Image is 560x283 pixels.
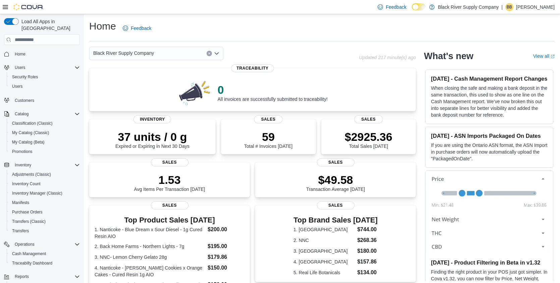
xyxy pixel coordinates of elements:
[345,130,392,144] p: $2925.36
[254,115,283,123] span: Sales
[431,259,548,266] h3: [DATE] - Product Filtering in Beta in v1.32
[9,73,80,81] span: Security Roles
[9,227,80,235] span: Transfers
[15,111,29,117] span: Catalog
[15,51,25,57] span: Home
[357,236,378,244] dd: $268.36
[9,148,80,156] span: Promotions
[9,129,80,137] span: My Catalog (Classic)
[431,85,548,118] p: When closing the safe and making a bank deposit in the same transaction, this used to show as one...
[12,149,33,154] span: Promotions
[15,274,29,279] span: Reports
[12,110,31,118] button: Catalog
[9,199,32,207] a: Manifests
[431,142,548,162] p: If you are using the Ontario ASN format, the ASN Import in purchase orders will now automatically...
[375,0,409,14] a: Feedback
[357,269,378,277] dd: $134.00
[516,3,555,11] p: [PERSON_NAME]
[359,55,416,60] p: Updated 217 minute(s) ago
[1,240,82,249] button: Operations
[7,179,82,189] button: Inventory Count
[12,110,80,118] span: Catalog
[218,83,328,102] div: All invoices are successfully submitted to traceability!
[9,250,80,258] span: Cash Management
[95,216,244,224] h3: Top Product Sales [DATE]
[306,173,365,192] div: Transaction Average [DATE]
[386,4,406,10] span: Feedback
[12,251,46,256] span: Cash Management
[120,22,154,35] a: Feedback
[9,129,52,137] a: My Catalog (Classic)
[95,265,205,278] dt: 4. Nanticoke - [PERSON_NAME] Cookies x Orange Cakes - Cured Resin 1g AIO
[12,200,29,205] span: Manifests
[12,228,29,234] span: Transfers
[412,3,426,10] input: Dark Mode
[9,119,80,127] span: Classification (Classic)
[7,119,82,128] button: Classification (Classic)
[208,242,244,250] dd: $195.00
[244,130,292,149] div: Total # Invoices [DATE]
[9,148,35,156] a: Promotions
[7,249,82,258] button: Cash Management
[438,3,499,11] p: Black River Supply Company
[501,3,503,11] p: |
[9,208,80,216] span: Purchase Orders
[12,273,80,281] span: Reports
[9,119,55,127] a: Classification (Classic)
[7,170,82,179] button: Adjustments (Classic)
[12,96,80,104] span: Customers
[231,64,274,72] span: Traceability
[95,226,205,240] dt: 1. Nanticoke - Blue Dream x Sour Diesel - 1g Cured Resin AIO
[9,217,80,226] span: Transfers (Classic)
[293,248,354,254] dt: 3. [GEOGRAPHIC_DATA]
[293,258,354,265] dt: 4. [GEOGRAPHIC_DATA]
[9,180,43,188] a: Inventory Count
[7,258,82,268] button: Traceabilty Dashboard
[7,198,82,207] button: Manifests
[12,161,34,169] button: Inventory
[151,201,188,209] span: Sales
[9,189,65,197] a: Inventory Manager (Classic)
[177,79,212,106] img: 0
[15,98,34,103] span: Customers
[7,189,82,198] button: Inventory Manager (Classic)
[357,226,378,234] dd: $744.00
[507,3,512,11] span: BB
[131,25,151,32] span: Feedback
[505,3,513,11] div: Brandon Blount
[12,74,38,80] span: Security Roles
[7,82,82,91] button: Users
[293,226,354,233] dt: 1. [GEOGRAPHIC_DATA]
[12,130,49,135] span: My Catalog (Classic)
[12,219,46,224] span: Transfers (Classic)
[7,226,82,236] button: Transfers
[9,73,41,81] a: Security Roles
[9,82,25,90] a: Users
[208,226,244,234] dd: $200.00
[7,137,82,147] button: My Catalog (Beta)
[115,130,189,149] div: Expired or Expiring in Next 30 Days
[9,217,48,226] a: Transfers (Classic)
[293,216,378,224] h3: Top Brand Sales [DATE]
[7,128,82,137] button: My Catalog (Classic)
[12,260,52,266] span: Traceabilty Dashboard
[431,132,548,139] h3: [DATE] - ASN Imports Packaged On Dates
[357,247,378,255] dd: $180.00
[533,53,555,59] a: View allExternal link
[15,242,35,247] span: Operations
[7,207,82,217] button: Purchase Orders
[357,258,378,266] dd: $157.86
[9,82,80,90] span: Users
[12,172,51,177] span: Adjustments (Classic)
[12,240,80,248] span: Operations
[9,170,80,178] span: Adjustments (Classic)
[9,180,80,188] span: Inventory Count
[15,65,25,70] span: Users
[9,208,45,216] a: Purchase Orders
[15,162,31,168] span: Inventory
[151,158,188,166] span: Sales
[9,170,54,178] a: Adjustments (Classic)
[354,115,383,123] span: Sales
[207,51,212,56] button: Clear input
